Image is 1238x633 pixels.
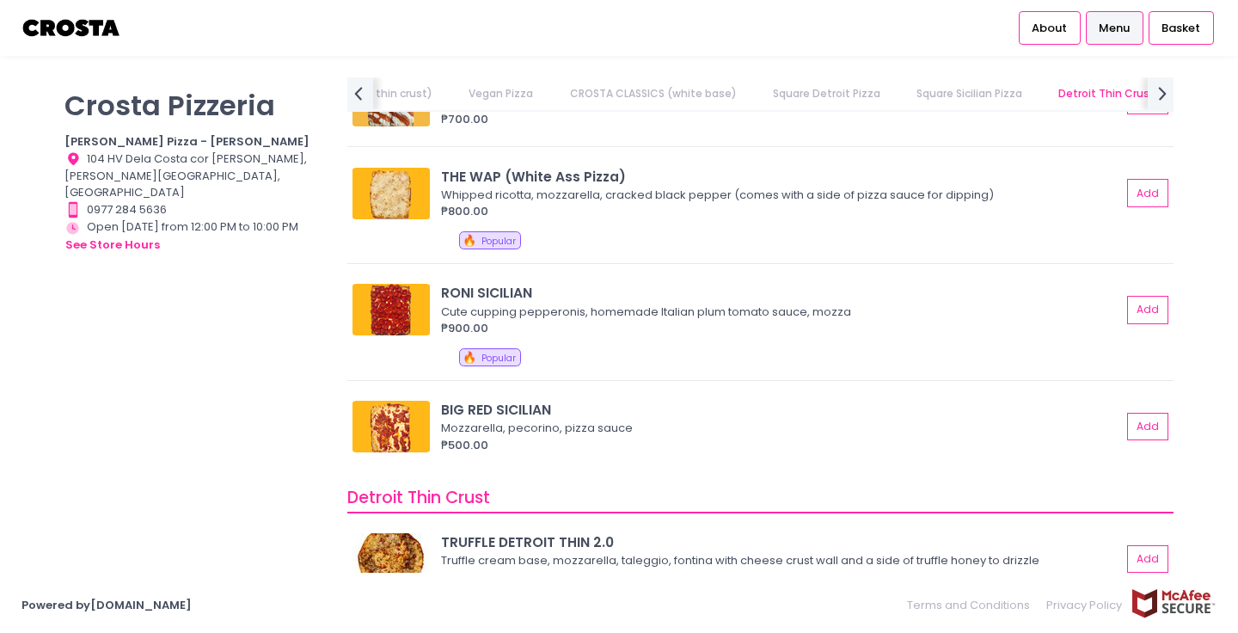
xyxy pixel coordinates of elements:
[1032,20,1067,37] span: About
[441,552,1116,569] div: Truffle cream base, mozzarella, taleggio, fontina with cheese crust wall and a side of truffle ho...
[1127,413,1168,441] button: Add
[64,89,326,122] p: Crosta Pizzeria
[481,352,516,365] span: Popular
[64,133,309,150] b: [PERSON_NAME] Pizza - [PERSON_NAME]
[1086,11,1143,44] a: Menu
[1127,179,1168,207] button: Add
[756,77,897,110] a: Square Detroit Pizza
[352,284,430,335] img: RONI SICILIAN
[1039,588,1131,622] a: Privacy Policy
[1042,77,1172,110] a: Detroit Thin Crust
[352,168,430,219] img: THE WAP (White Ass Pizza)
[21,597,192,613] a: Powered by[DOMAIN_NAME]
[441,304,1116,321] div: Cute cupping pepperonis, homemade Italian plum tomato sauce, mozza
[64,218,326,255] div: Open [DATE] from 12:00 PM to 10:00 PM
[352,533,430,585] img: TRUFFLE DETROIT THIN 2.0
[553,77,753,110] a: CROSTA CLASSICS (white base)
[1127,545,1168,574] button: Add
[463,232,476,249] span: 🔥
[441,569,1121,587] div: ₱750.00
[441,437,1121,454] div: ₱500.00
[1161,20,1200,37] span: Basket
[463,349,476,366] span: 🔥
[64,151,326,201] div: 104 HV Dela Costa cor [PERSON_NAME], [PERSON_NAME][GEOGRAPHIC_DATA], [GEOGRAPHIC_DATA]
[441,320,1121,337] div: ₱900.00
[907,588,1039,622] a: Terms and Conditions
[441,400,1121,420] div: BIG RED SICILIAN
[1127,296,1168,324] button: Add
[64,201,326,218] div: 0977 284 5636
[352,401,430,452] img: BIG RED SICILIAN
[441,420,1116,437] div: Mozzarella, pecorino, pizza sauce
[1019,11,1081,44] a: About
[481,235,516,248] span: Popular
[441,283,1121,303] div: RONI SICILIAN
[441,111,1121,128] div: ₱700.00
[441,167,1121,187] div: THE WAP (White Ass Pizza)
[441,532,1121,552] div: TRUFFLE DETROIT THIN 2.0
[900,77,1039,110] a: Square Sicilian Pizza
[1099,20,1130,37] span: Menu
[64,236,161,255] button: see store hours
[441,203,1121,220] div: ₱800.00
[452,77,550,110] a: Vegan Pizza
[347,486,490,509] span: Detroit Thin Crust
[441,187,1116,204] div: Whipped ricotta, mozzarella, cracked black pepper (comes with a side of pizza sauce for dipping)
[21,13,122,43] img: logo
[1131,588,1217,618] img: mcafee-secure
